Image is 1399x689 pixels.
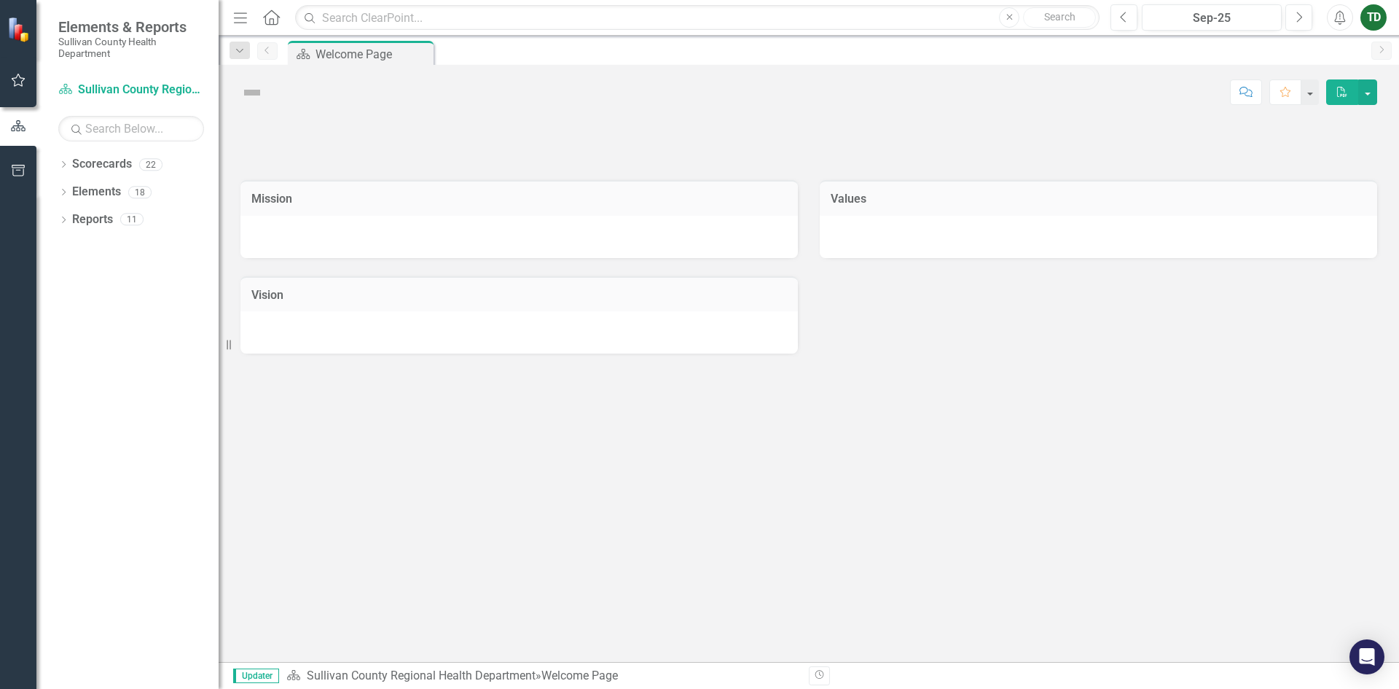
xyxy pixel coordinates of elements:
div: » [286,668,798,685]
button: Search [1023,7,1096,28]
div: Open Intercom Messenger [1349,639,1384,674]
img: Not Defined [240,81,264,104]
input: Search ClearPoint... [295,5,1100,31]
h3: Values [831,192,1366,206]
div: 11 [120,214,144,226]
a: Reports [72,211,113,228]
div: Welcome Page [316,45,430,63]
a: Elements [72,184,121,201]
a: Scorecards [72,156,132,173]
button: TD [1360,4,1387,31]
span: Updater [233,669,279,683]
h3: Vision [251,289,787,302]
img: ClearPoint Strategy [7,16,34,43]
div: Welcome Page [541,669,618,682]
button: Sep-25 [1142,4,1282,31]
small: Sullivan County Health Department [58,36,204,60]
a: Sullivan County Regional Health Department [58,82,204,98]
div: Sep-25 [1147,9,1277,27]
h3: Mission [251,192,787,206]
a: Sullivan County Regional Health Department [307,669,536,682]
input: Search Below... [58,116,204,141]
div: 18 [128,186,152,198]
div: 22 [139,158,162,171]
span: Elements & Reports [58,18,204,36]
span: Search [1044,11,1075,23]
